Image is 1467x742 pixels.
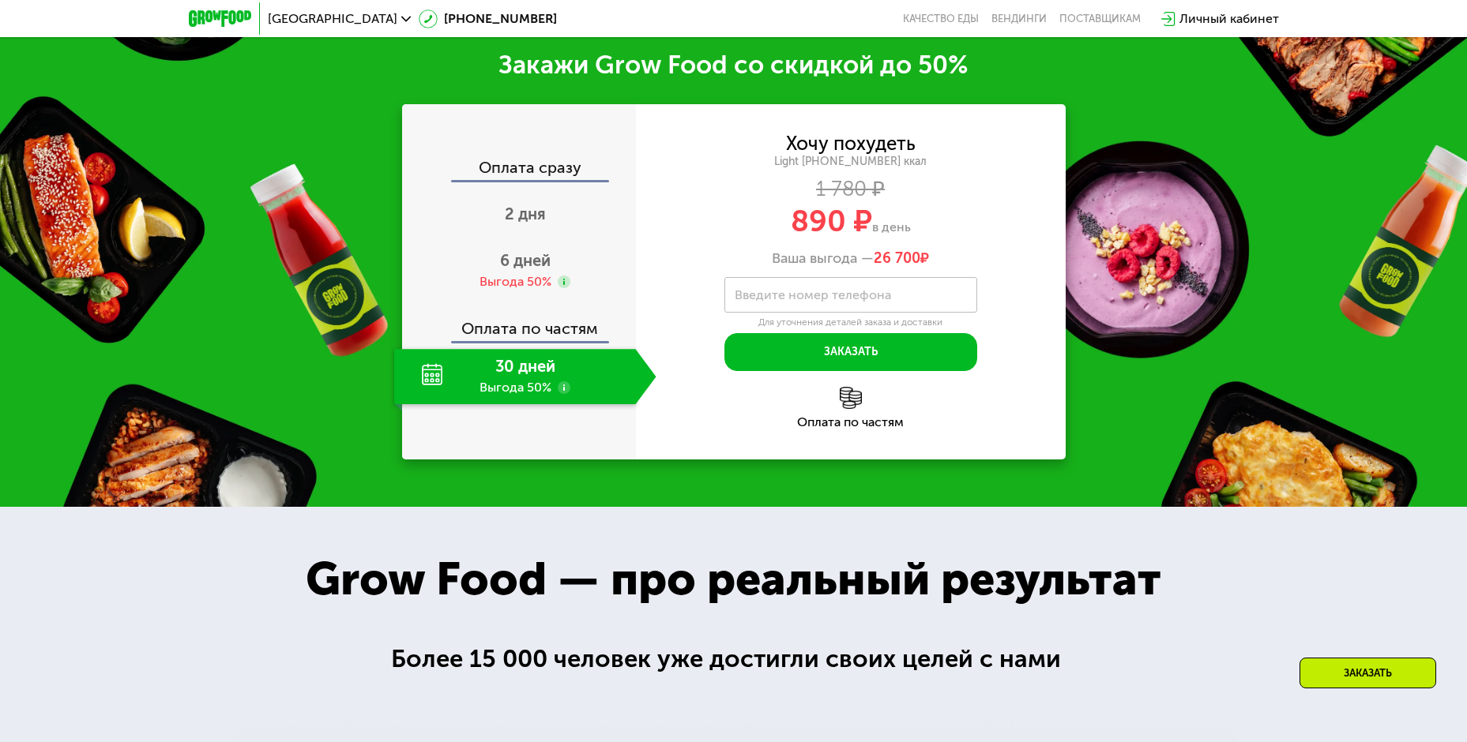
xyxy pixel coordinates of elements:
div: Оплата по частям [404,305,636,341]
div: Для уточнения деталей заказа и доставки [724,317,977,329]
div: Заказать [1300,658,1436,688]
span: в день [872,219,911,234]
div: поставщикам [1059,13,1141,25]
span: ₽ [874,250,929,268]
a: [PHONE_NUMBER] [419,9,557,28]
div: Оплата по частям [636,416,1066,429]
label: Введите номер телефона [735,290,891,299]
div: 1 780 ₽ [636,181,1066,198]
div: Более 15 000 человек уже достигли своих целей с нами [391,640,1076,678]
img: l6xcnZfty9opOoJh.png [840,387,862,409]
span: 26 700 [874,249,920,267]
div: Light [PHONE_NUMBER] ккал [636,155,1066,169]
button: Заказать [724,333,977,371]
a: Качество еды [903,13,979,25]
span: 890 ₽ [791,203,872,239]
div: Личный кабинет [1179,9,1279,28]
span: 6 дней [500,251,551,270]
div: Выгода 50% [480,273,551,290]
div: Хочу похудеть [786,135,916,152]
span: [GEOGRAPHIC_DATA] [268,13,397,25]
a: Вендинги [991,13,1047,25]
div: Grow Food — про реальный результат [272,545,1196,614]
div: Оплата сразу [404,159,636,180]
span: 2 дня [505,204,546,223]
div: Ваша выгода — [636,250,1066,268]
